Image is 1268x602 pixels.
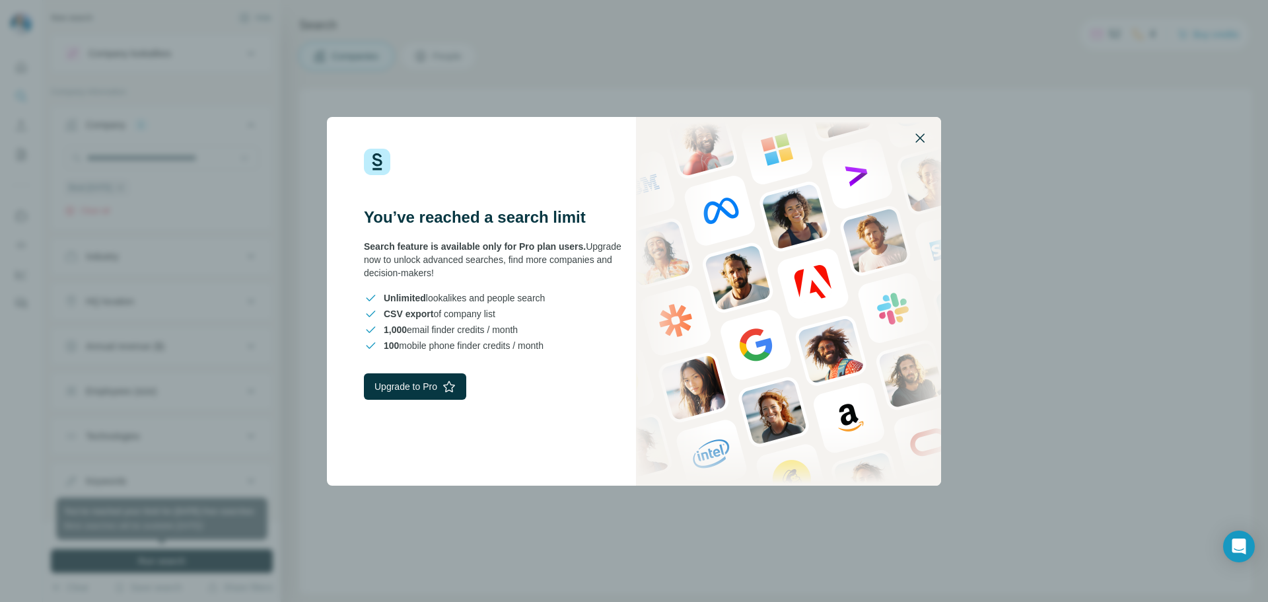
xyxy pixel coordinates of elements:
span: of company list [384,307,495,320]
h3: You’ve reached a search limit [364,207,634,228]
span: 1,000 [384,324,407,335]
span: lookalikes and people search [384,291,545,305]
span: email finder credits / month [384,323,518,336]
div: Open Intercom Messenger [1223,531,1255,562]
div: Upgrade now to unlock advanced searches, find more companies and decision-makers! [364,240,634,280]
span: CSV export [384,309,433,319]
span: Search feature is available only for Pro plan users. [364,241,586,252]
span: mobile phone finder credits / month [384,339,544,352]
img: Surfe Logo [364,149,390,175]
img: Surfe Stock Photo - showing people and technologies [636,117,941,486]
button: Upgrade to Pro [364,373,466,400]
span: Unlimited [384,293,426,303]
span: 100 [384,340,399,351]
